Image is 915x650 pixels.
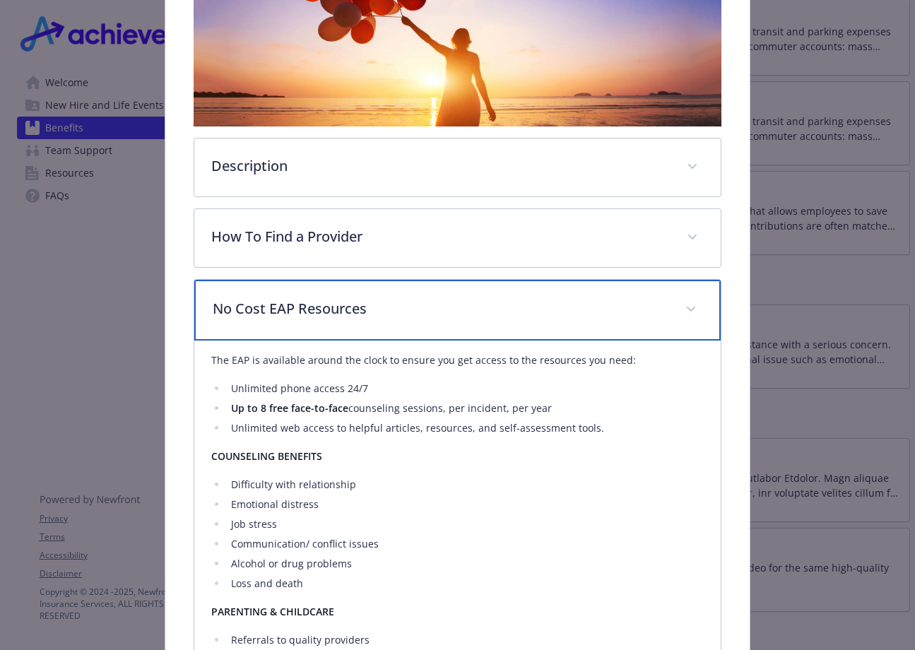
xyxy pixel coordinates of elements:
[227,380,704,397] li: Unlimited phone access 24/7
[211,605,334,618] strong: PARENTING & CHILDCARE
[194,138,721,196] div: Description
[194,280,721,341] div: No Cost EAP Resources
[227,420,704,437] li: Unlimited web access to helpful articles, resources, and self-assessment tools.
[231,401,348,415] strong: Up to 8 free face-to-face
[194,209,721,267] div: How To Find a Provider
[211,226,670,247] p: How To Find a Provider
[211,449,322,463] strong: COUNSELING BENEFITS
[227,575,704,592] li: Loss and death
[227,632,704,649] li: Referrals to quality providers
[211,155,670,177] p: Description
[211,352,704,369] p: The EAP is available around the clock to ensure you get access to the resources you need:
[227,496,704,513] li: Emotional distress
[227,536,704,552] li: Communication/ conflict issues
[227,555,704,572] li: Alcohol or drug problems
[213,298,668,319] p: No Cost EAP Resources
[227,476,704,493] li: Difficulty with relationship
[227,516,704,533] li: Job stress
[227,400,704,417] li: counseling sessions, per incident, per year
